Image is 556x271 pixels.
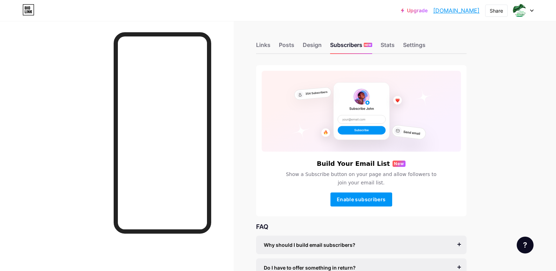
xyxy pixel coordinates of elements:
[279,41,294,53] div: Posts
[337,196,386,202] span: Enable subscribers
[381,41,395,53] div: Stats
[256,41,270,53] div: Links
[513,4,526,17] img: nstradersmultan
[264,241,355,249] span: Why should I build email subscribers?
[330,41,372,53] div: Subscribers
[403,41,426,53] div: Settings
[364,43,371,47] span: NEW
[256,222,467,231] div: FAQ
[433,6,480,15] a: [DOMAIN_NAME]
[281,170,441,187] span: Show a Subscribe button on your page and allow followers to join your email list.
[490,7,503,14] div: Share
[394,161,404,167] span: New
[330,192,392,206] button: Enable subscribers
[303,41,322,53] div: Design
[401,8,428,13] a: Upgrade
[317,160,390,167] h6: Build Your Email List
